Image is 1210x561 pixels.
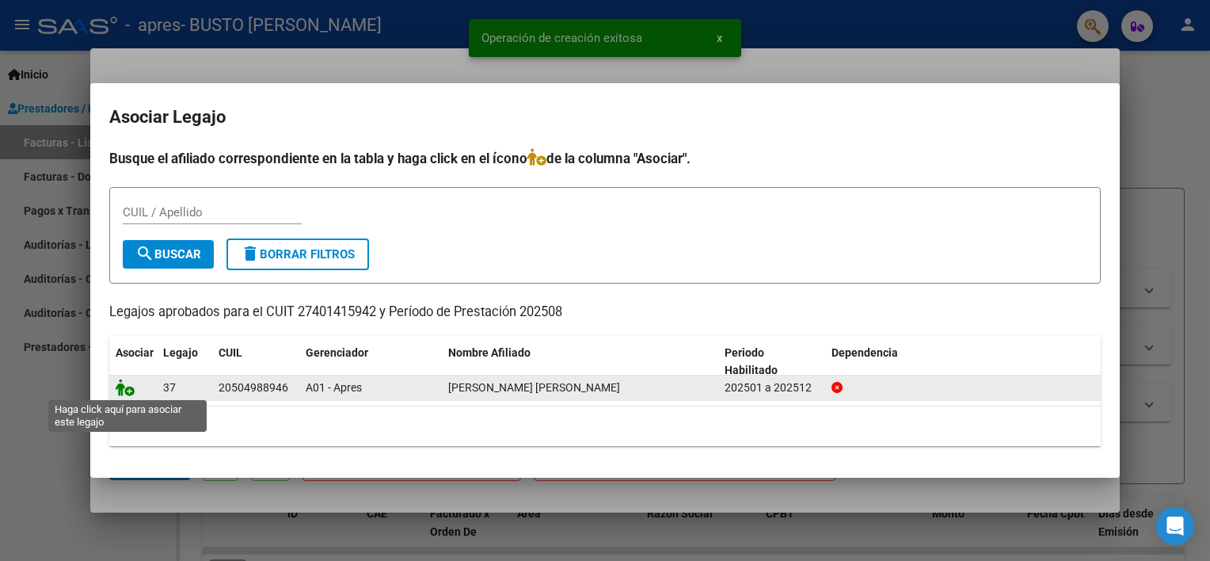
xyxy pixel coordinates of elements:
mat-icon: delete [241,244,260,263]
datatable-header-cell: CUIL [212,336,299,388]
span: MORELLI TIZIANO BASTIAN [448,381,620,394]
mat-icon: search [135,244,154,263]
span: Periodo Habilitado [725,346,778,377]
span: A01 - Apres [306,381,362,394]
div: 1 registros [109,406,1101,446]
span: Buscar [135,247,201,261]
datatable-header-cell: Gerenciador [299,336,442,388]
datatable-header-cell: Legajo [157,336,212,388]
h4: Busque el afiliado correspondiente en la tabla y haga click en el ícono de la columna "Asociar". [109,148,1101,169]
datatable-header-cell: Asociar [109,336,157,388]
datatable-header-cell: Dependencia [825,336,1102,388]
span: Nombre Afiliado [448,346,531,359]
span: Dependencia [831,346,898,359]
span: 37 [163,381,176,394]
h2: Asociar Legajo [109,102,1101,132]
div: 20504988946 [219,379,288,397]
datatable-header-cell: Periodo Habilitado [718,336,825,388]
span: Gerenciador [306,346,368,359]
span: Legajo [163,346,198,359]
span: Borrar Filtros [241,247,355,261]
datatable-header-cell: Nombre Afiliado [442,336,718,388]
button: Buscar [123,240,214,269]
span: CUIL [219,346,242,359]
button: Borrar Filtros [226,239,369,270]
p: Legajos aprobados para el CUIT 27401415942 y Período de Prestación 202508 [109,303,1101,322]
span: Asociar [116,346,154,359]
div: Open Intercom Messenger [1156,507,1194,545]
div: 202501 a 202512 [725,379,819,397]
